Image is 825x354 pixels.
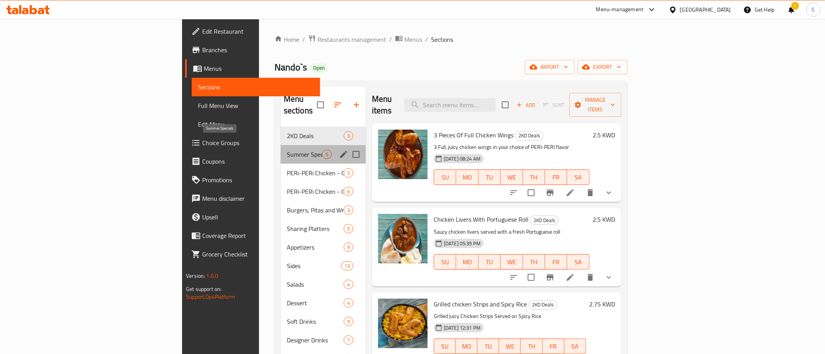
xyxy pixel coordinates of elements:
[378,214,428,263] img: Chicken Livers With Portuguese Roll
[513,99,538,111] span: Add item
[437,341,453,352] span: SU
[344,207,353,214] span: 3
[523,169,545,185] button: TH
[206,271,218,281] span: 1.0.0
[308,34,386,44] a: Restaurants management
[434,254,456,270] button: SU
[425,35,428,44] li: /
[593,214,615,225] h6: 2.5 KWD
[481,341,496,352] span: TU
[434,227,590,237] p: Saucy chicken livers served with a fresh Portuguese roll
[185,226,320,245] a: Coverage Report
[404,98,496,112] input: search
[596,5,644,14] div: Menu-management
[185,152,320,171] a: Coupons
[185,245,320,263] a: Grocery Checklist
[529,300,557,309] span: 2KD Deals
[202,212,314,222] span: Upsell
[322,150,332,159] div: items
[287,298,344,308] span: Dessert
[192,115,320,133] a: Edit Menu
[344,317,353,326] div: items
[504,172,520,183] span: WE
[344,243,353,252] div: items
[576,95,615,115] span: Manage items
[459,257,475,268] span: MO
[567,254,589,270] button: SA
[281,127,366,145] div: 2KD Deals3
[504,257,520,268] span: WE
[545,169,567,185] button: FR
[523,185,539,201] span: Select to update
[541,183,559,202] button: Branch-specific-item
[581,268,600,287] button: delete
[202,250,314,259] span: Grocery Checklist
[186,292,235,302] a: Support.OpsPlatform
[344,187,353,196] div: items
[543,339,564,354] button: FR
[202,175,314,185] span: Promotions
[341,261,353,270] div: items
[479,254,501,270] button: TU
[185,189,320,208] a: Menu disclaimer
[501,169,523,185] button: WE
[287,317,344,326] div: Soft Drinks
[545,254,567,270] button: FR
[281,219,366,238] div: Sharing Platters5
[312,97,329,113] span: Select all sections
[372,93,395,116] h2: Menu items
[456,169,478,185] button: MO
[515,131,543,140] span: 2KD Deals
[287,205,344,215] span: Burgers, Pitas and Wraps - Have it our way
[287,261,341,270] span: Sides
[287,243,344,252] div: Appetizers
[281,275,366,294] div: Salads4
[564,339,586,354] button: SA
[568,341,583,352] span: SA
[344,318,353,325] span: 9
[567,169,589,185] button: SA
[344,205,353,215] div: items
[192,78,320,96] a: Sections
[497,97,513,113] span: Select section
[459,172,475,183] span: MO
[344,299,353,307] span: 4
[185,41,320,59] a: Branches
[317,35,386,44] span: Restaurants management
[344,280,353,289] div: items
[499,339,521,354] button: WE
[378,299,428,348] img: Grilled chicken Strips and Spicy Rice
[521,339,542,354] button: TH
[548,172,564,183] span: FR
[344,169,353,177] span: 5
[604,188,614,197] svg: Show Choices
[344,131,353,140] div: items
[185,133,320,152] a: Choice Groups
[434,311,586,321] p: Grilled juicy Chicken Strips Served on Spicy Rice
[287,187,344,196] span: PERi-PERi Chicken - Off the bone
[202,231,314,240] span: Coverage Report
[501,254,523,270] button: WE
[287,280,344,289] span: Salads
[281,331,366,349] div: Designer Drinks7
[505,268,523,287] button: sort-choices
[202,27,314,36] span: Edit Restaurant
[502,341,518,352] span: WE
[281,312,366,331] div: Soft Drinks9
[204,64,314,73] span: Menus
[344,225,353,233] span: 5
[185,22,320,41] a: Edit Restaurant
[344,244,353,251] span: 9
[513,99,538,111] button: Add
[395,34,422,44] a: Menus
[281,257,366,275] div: Sides13
[281,294,366,312] div: Dessert4
[281,182,366,201] div: PERi-PERi Chicken - Off the bone6
[441,240,484,247] span: [DATE] 05:39 PM
[526,172,542,183] span: TH
[186,284,222,294] span: Get support on:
